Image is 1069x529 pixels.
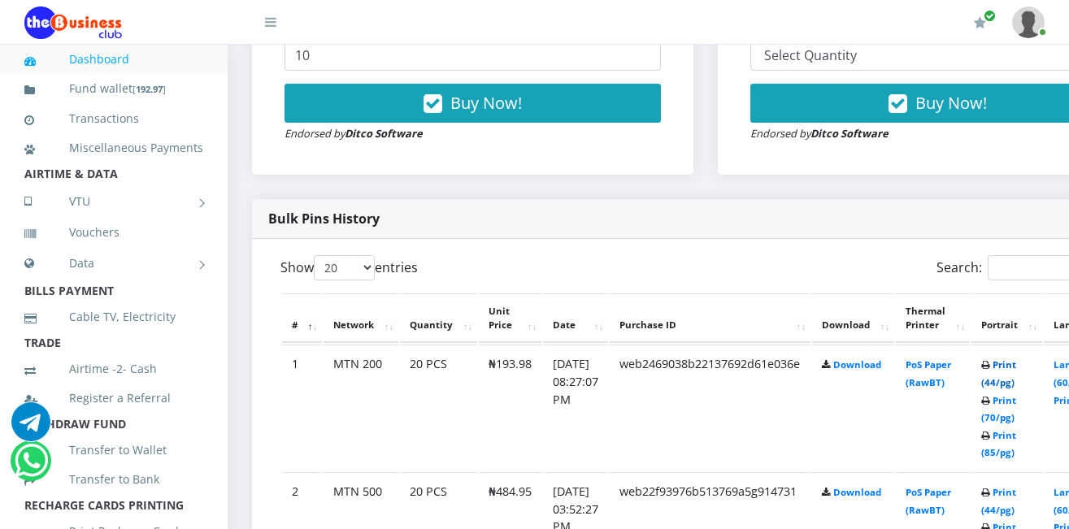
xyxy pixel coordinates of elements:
[282,293,322,344] th: #: activate to sort column descending
[543,293,608,344] th: Date: activate to sort column ascending
[314,255,375,280] select: Showentries
[833,486,881,498] a: Download
[268,210,380,228] strong: Bulk Pins History
[1012,7,1045,38] img: User
[345,126,423,141] strong: Ditco Software
[810,126,889,141] strong: Ditco Software
[981,429,1016,459] a: Print (85/pg)
[24,70,203,108] a: Fund wallet[192.97]
[981,358,1016,388] a: Print (44/pg)
[280,255,418,280] label: Show entries
[610,345,810,470] td: web2469038b22137692d61e036e
[24,431,203,469] a: Transfer to Wallet
[974,16,986,29] i: Renew/Upgrade Subscription
[324,293,398,344] th: Network: activate to sort column ascending
[24,214,203,251] a: Vouchers
[24,41,203,78] a: Dashboard
[543,345,608,470] td: [DATE] 08:27:07 PM
[24,461,203,498] a: Transfer to Bank
[285,40,661,71] input: Enter Quantity
[24,7,122,39] img: Logo
[896,293,970,344] th: Thermal Printer: activate to sort column ascending
[400,293,477,344] th: Quantity: activate to sort column ascending
[981,394,1016,424] a: Print (70/pg)
[24,100,203,137] a: Transactions
[981,486,1016,516] a: Print (44/pg)
[11,414,50,441] a: Chat for support
[812,293,894,344] th: Download: activate to sort column ascending
[450,92,522,114] span: Buy Now!
[136,83,163,95] b: 192.97
[479,345,541,470] td: ₦193.98
[24,129,203,167] a: Miscellaneous Payments
[282,345,322,470] td: 1
[24,181,203,222] a: VTU
[285,84,661,123] button: Buy Now!
[24,243,203,284] a: Data
[984,10,996,22] span: Renew/Upgrade Subscription
[324,345,398,470] td: MTN 200
[24,298,203,336] a: Cable TV, Electricity
[906,358,951,388] a: PoS Paper (RawBT)
[24,379,203,417] a: Register a Referral
[133,83,166,95] small: [ ]
[610,293,810,344] th: Purchase ID: activate to sort column ascending
[971,293,1042,344] th: Portrait: activate to sort column ascending
[750,126,889,141] small: Endorsed by
[915,92,987,114] span: Buy Now!
[906,486,951,516] a: PoS Paper (RawBT)
[833,358,881,371] a: Download
[400,345,477,470] td: 20 PCS
[15,453,48,480] a: Chat for support
[24,350,203,388] a: Airtime -2- Cash
[479,293,541,344] th: Unit Price: activate to sort column ascending
[285,126,423,141] small: Endorsed by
